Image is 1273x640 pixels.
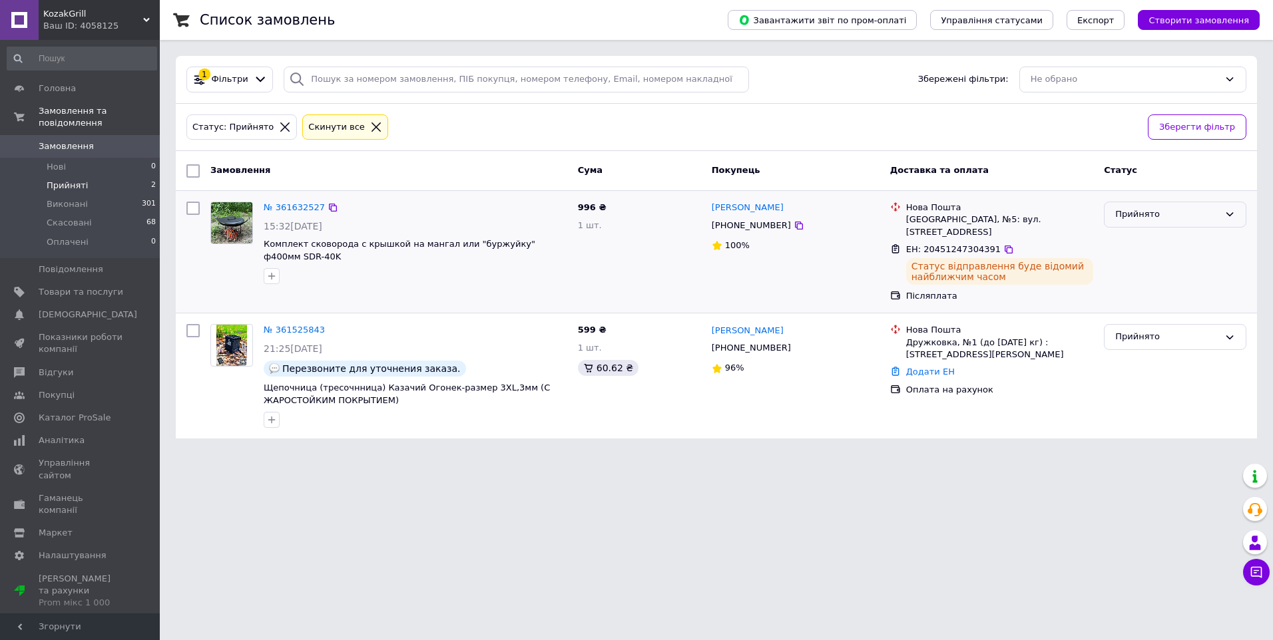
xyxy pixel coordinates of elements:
[1159,120,1235,134] span: Зберегти фільтр
[39,492,123,516] span: Гаманець компанії
[43,20,160,32] div: Ваш ID: 4058125
[1077,15,1115,25] span: Експорт
[39,389,75,401] span: Покупці
[264,239,535,261] a: Комплект сковорода с крышкой на мангал или "буржуйку" ф400мм SDR-40K
[39,105,160,129] span: Замовлення та повідомлення
[1148,114,1246,140] button: Зберегти фільтр
[39,263,103,275] span: Повідомлення
[712,165,760,175] span: Покупець
[198,69,210,80] div: 1
[43,8,143,20] span: KozakGrill
[47,180,88,192] span: Прийняті
[39,457,123,481] span: Управління сайтом
[725,240,750,250] span: 100%
[47,236,89,248] span: Оплачені
[728,10,917,30] button: Завантажити звіт по пром-оплаті
[712,202,784,214] a: [PERSON_NAME]
[216,325,248,366] img: Фото товару
[738,14,906,26] span: Завантажити звіт по пром-оплаті
[906,324,1094,336] div: Нова Пошта
[906,214,1094,238] div: [GEOGRAPHIC_DATA], №5: вул. [STREET_ADDRESS]
[39,550,107,561] span: Налаштування
[906,290,1094,302] div: Післяплата
[151,180,156,192] span: 2
[1031,73,1219,86] div: Не обрано
[578,220,602,230] span: 1 шт.
[146,217,156,229] span: 68
[212,73,248,86] span: Фільтри
[39,82,76,94] span: Головна
[306,120,368,134] div: Cкинути все
[39,331,123,355] span: Показники роботи компанії
[39,597,123,609] div: Prom мікс 1 000
[578,325,607,335] span: 599 ₴
[906,337,1094,361] div: Дружковка, №1 (до [DATE] кг) : [STREET_ADDRESS][PERSON_NAME]
[1104,165,1137,175] span: Статус
[709,339,794,357] div: [PHONE_NUMBER]
[264,221,322,232] span: 15:32[DATE]
[151,161,156,173] span: 0
[190,120,276,134] div: Статус: Прийнято
[906,244,1001,254] span: ЕН: 20451247304391
[1125,15,1260,25] a: Створити замовлення
[284,67,749,92] input: Пошук за номером замовлення, ПІБ покупця, номером телефону, Email, номером накладної
[578,165,603,175] span: Cума
[39,140,94,152] span: Замовлення
[210,165,270,175] span: Замовлення
[264,383,550,405] a: Щепочница (тресочнница) Казачий Огонек-размер 3XL,3мм (C ЖАРОСТОЙКИМ ПОКРЫТИЕМ)
[39,573,123,609] span: [PERSON_NAME] та рахунки
[906,384,1094,396] div: Оплата на рахунок
[39,286,123,298] span: Товари та послуги
[39,412,111,424] span: Каталог ProSale
[578,202,607,212] span: 996 ₴
[1067,10,1125,30] button: Експорт
[39,309,137,321] span: [DEMOGRAPHIC_DATA]
[269,363,280,374] img: :speech_balloon:
[1115,330,1219,344] div: Прийнято
[210,202,253,244] a: Фото товару
[211,202,252,243] img: Фото товару
[151,236,156,248] span: 0
[941,15,1043,25] span: Управління статусами
[906,367,955,377] a: Додати ЕН
[47,217,92,229] span: Скасовані
[725,363,744,373] span: 96%
[578,343,602,353] span: 1 шт.
[578,360,638,376] div: 60.62 ₴
[264,202,325,212] a: № 361632527
[210,324,253,367] a: Фото товару
[906,258,1094,285] div: Статус відправлення буде відомий найближчим часом
[39,367,73,379] span: Відгуки
[39,434,85,446] span: Аналітика
[39,527,73,539] span: Маркет
[47,198,88,210] span: Виконані
[709,217,794,234] div: [PHONE_NUMBER]
[282,363,461,374] span: Перезвоните для уточнения заказа.
[264,325,325,335] a: № 361525843
[1148,15,1249,25] span: Створити замовлення
[142,198,156,210] span: 301
[1115,208,1219,222] div: Прийнято
[1243,559,1270,585] button: Чат з покупцем
[1138,10,1260,30] button: Створити замовлення
[264,343,322,354] span: 21:25[DATE]
[47,161,66,173] span: Нові
[7,47,157,71] input: Пошук
[712,325,784,337] a: [PERSON_NAME]
[890,165,989,175] span: Доставка та оплата
[918,73,1009,86] span: Збережені фільтри:
[930,10,1053,30] button: Управління статусами
[200,12,335,28] h1: Список замовлень
[906,202,1094,214] div: Нова Пошта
